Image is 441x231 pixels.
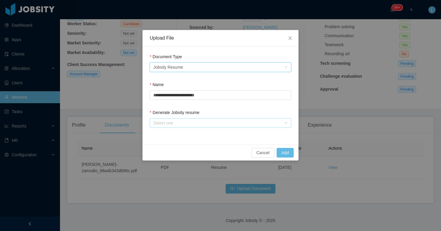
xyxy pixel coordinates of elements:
[150,90,291,100] input: Name
[251,148,274,157] button: Cancel
[277,148,294,157] button: Add
[153,120,281,126] div: Select one
[153,63,183,72] div: Jobsity Resume
[282,30,298,47] button: Close
[150,54,182,59] label: Document Type
[150,82,164,87] label: Name
[284,121,288,125] i: icon: down
[150,35,291,41] div: Upload File
[284,65,288,70] i: icon: down
[288,36,292,40] i: icon: close
[150,110,199,115] label: Generate Jobsity resume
